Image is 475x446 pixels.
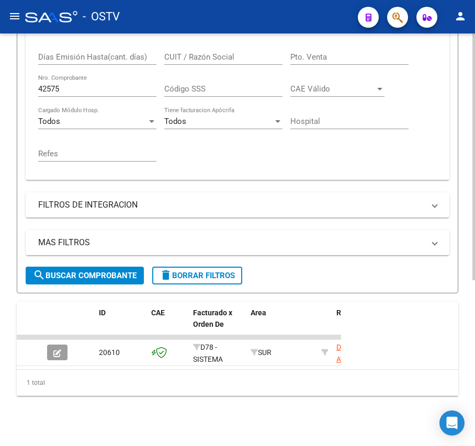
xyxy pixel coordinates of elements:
[290,84,375,94] span: CAE Válido
[251,308,266,317] span: Area
[160,269,172,281] mat-icon: delete
[336,308,380,317] span: Razón Social
[26,230,449,255] mat-expansion-panel-header: MAS FILTROS
[83,5,120,28] span: - OSTV
[38,237,424,248] mat-panel-title: MAS FILTROS
[439,410,465,436] div: Open Intercom Messenger
[336,343,387,363] span: DROGUERIA AVANTFAR S.A.
[147,302,189,348] datatable-header-cell: CAE
[26,192,449,218] mat-expansion-panel-header: FILTROS DE INTEGRACION
[164,117,186,126] span: Todos
[332,302,411,348] datatable-header-cell: Razón Social
[26,267,144,284] button: Buscar Comprobante
[95,302,147,348] datatable-header-cell: ID
[152,267,242,284] button: Borrar Filtros
[17,370,458,396] div: 1 total
[246,302,317,348] datatable-header-cell: Area
[8,10,21,22] mat-icon: menu
[193,308,232,329] span: Facturado x Orden De
[38,117,60,126] span: Todos
[151,308,165,317] span: CAE
[33,269,46,281] mat-icon: search
[189,302,246,348] datatable-header-cell: Facturado x Orden De
[99,308,106,317] span: ID
[99,348,120,357] span: 20610
[193,343,234,399] span: D78 - SISTEMA PRIVADO DE SALUD S.A (MUTUAL)
[33,271,137,280] span: Buscar Comprobante
[454,10,467,22] mat-icon: person
[160,271,235,280] span: Borrar Filtros
[251,348,272,357] span: SUR
[336,341,406,363] div: 30708335416
[38,199,424,211] mat-panel-title: FILTROS DE INTEGRACION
